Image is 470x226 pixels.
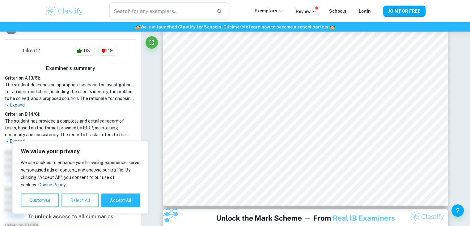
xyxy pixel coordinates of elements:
p: Expand [5,138,136,145]
p: To unlock access to all summaries [28,213,113,221]
p: We use cookies to enhance your browsing experience, serve personalised ads or content, and analys... [21,159,140,189]
p: Review [296,8,317,15]
a: Login [359,9,371,14]
h6: Criterion B [ 4 / 6 ]: [5,111,136,118]
p: Exemplars [255,7,283,14]
div: We value your privacy [12,141,148,214]
a: Cookie Policy [38,182,66,188]
span: 🏫 [330,24,335,29]
button: Reject All [61,193,99,207]
a: Schools [329,9,346,14]
span: 🏫 [135,24,140,29]
div: 113 [74,46,95,56]
p: Expand [5,102,136,108]
p: We value your privacy [21,148,140,155]
h6: Like it? [23,47,40,54]
button: Help and Feedback [451,204,464,217]
a: here [234,24,244,29]
h6: We just launched Clastify for Schools. Click to learn how to become a school partner. [1,24,469,30]
button: Accept All [101,193,140,207]
input: Search for any exemplars... [109,2,211,20]
h6: Examiner's summary [2,65,138,72]
h1: The student has provided a complete and detailed record of tasks, based on the format provided by... [5,118,136,138]
img: Clastify logo [45,5,84,17]
button: Fullscreen [146,36,158,49]
span: 19 [105,48,116,54]
button: JOIN FOR FREE [383,6,426,17]
span: 113 [80,48,93,54]
button: Customise [21,193,59,207]
div: 19 [98,46,118,56]
h1: The student describes an appropriate scenario for investigation for an identified client, includi... [5,81,136,102]
h6: Criterion A [ 3 / 6 ]: [5,75,136,81]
